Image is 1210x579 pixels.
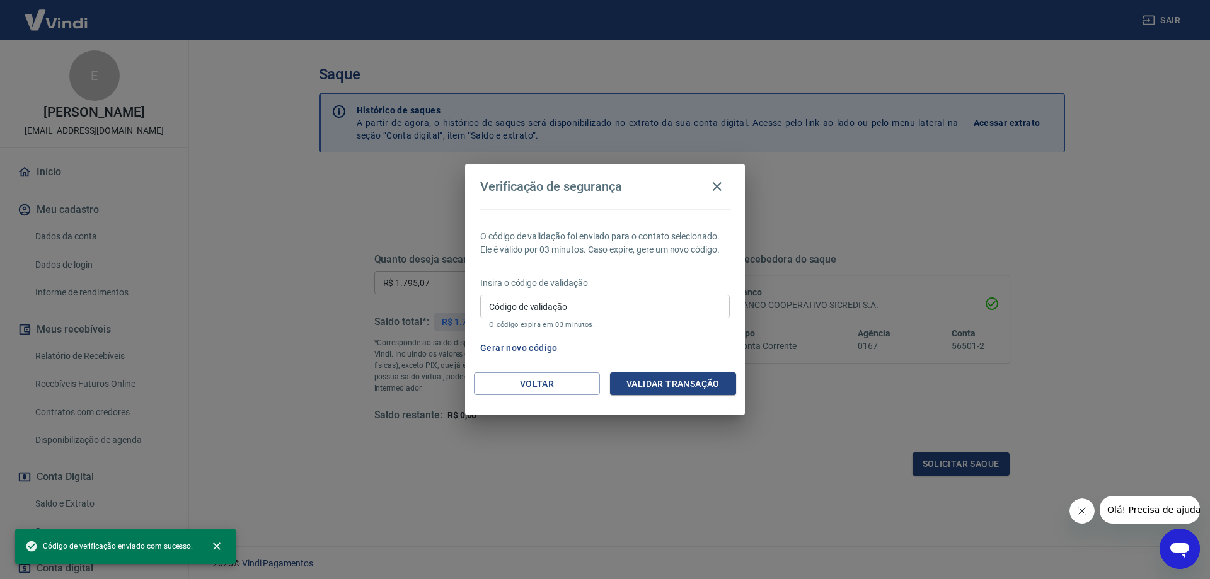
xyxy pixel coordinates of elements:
p: O código de validação foi enviado para o contato selecionado. Ele é válido por 03 minutos. Caso e... [480,230,730,256]
button: Voltar [474,372,600,396]
iframe: Mensagem da empresa [1100,496,1200,524]
span: Olá! Precisa de ajuda? [8,9,106,19]
p: O código expira em 03 minutos. [489,321,721,329]
iframe: Botão para abrir a janela de mensagens [1160,529,1200,569]
h4: Verificação de segurança [480,179,622,194]
p: Insira o código de validação [480,277,730,290]
button: close [203,532,231,560]
button: Validar transação [610,372,736,396]
button: Gerar novo código [475,336,563,360]
iframe: Fechar mensagem [1069,498,1095,524]
span: Código de verificação enviado com sucesso. [25,540,193,553]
